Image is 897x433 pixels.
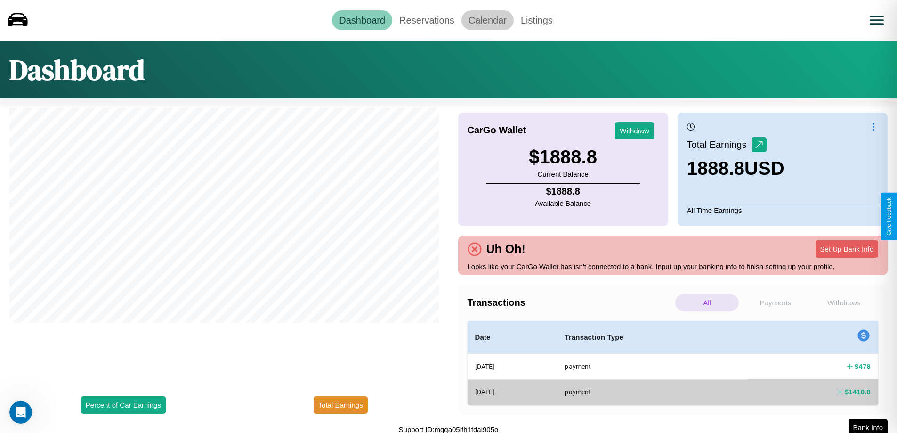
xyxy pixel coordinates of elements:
iframe: Intercom live chat [9,401,32,424]
h4: $ 478 [855,361,871,371]
h4: CarGo Wallet [468,125,526,136]
h1: Dashboard [9,50,145,89]
p: Available Balance [535,197,591,210]
p: Payments [743,294,807,311]
p: Current Balance [529,168,597,180]
th: [DATE] [468,354,558,380]
h4: $ 1410.8 [845,387,871,397]
th: payment [557,379,748,404]
h4: Transaction Type [565,332,740,343]
button: Percent of Car Earnings [81,396,166,414]
div: Give Feedback [886,197,892,236]
table: simple table [468,321,879,405]
a: Calendar [461,10,514,30]
h3: $ 1888.8 [529,147,597,168]
button: Withdraw [615,122,654,139]
a: Listings [514,10,560,30]
a: Reservations [392,10,461,30]
button: Total Earnings [314,396,368,414]
h3: 1888.8 USD [687,158,784,179]
button: Set Up Bank Info [816,240,878,258]
h4: $ 1888.8 [535,186,591,197]
p: Looks like your CarGo Wallet has isn't connected to a bank. Input up your banking info to finish ... [468,260,879,273]
a: Dashboard [332,10,392,30]
th: [DATE] [468,379,558,404]
h4: Transactions [468,297,673,308]
h4: Uh Oh! [482,242,530,256]
p: All [675,294,739,311]
p: Withdraws [812,294,876,311]
p: Total Earnings [687,136,752,153]
p: All Time Earnings [687,204,878,217]
button: Open menu [864,7,890,33]
h4: Date [475,332,550,343]
th: payment [557,354,748,380]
